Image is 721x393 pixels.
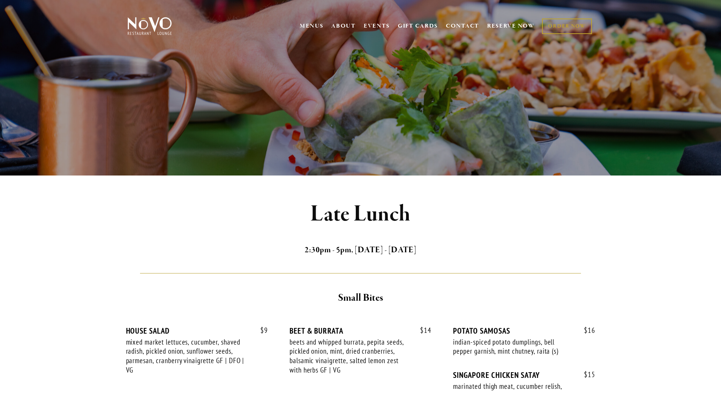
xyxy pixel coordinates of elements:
[584,370,588,379] span: $
[487,19,535,33] a: RESERVE NOW
[331,22,356,30] a: ABOUT
[413,326,431,335] span: 14
[338,291,383,304] strong: Small Bites
[260,326,264,335] span: $
[420,326,424,335] span: $
[398,19,438,33] a: GIFT CARDS
[290,326,431,336] div: BEET & BURRATA
[126,326,268,336] div: HOUSE SALAD
[364,22,390,30] a: EVENTS
[305,245,417,255] strong: 2:30pm - 5pm, [DATE] - [DATE]
[576,326,595,335] span: 16
[584,326,588,335] span: $
[310,200,411,228] strong: Late Lunch
[300,22,324,30] a: MENUS
[453,370,595,380] div: SINGAPORE CHICKEN SATAY
[576,370,595,379] span: 15
[126,337,246,375] div: mixed market lettuces, cucumber, shaved radish, pickled onion, sunflower seeds, parmesan, cranber...
[253,326,268,335] span: 9
[453,337,573,356] div: indian-spiced potato dumplings, bell pepper garnish, mint chutney, raita (s)
[446,19,479,33] a: CONTACT
[290,337,410,375] div: beets and whipped burrata, pepita seeds, pickled onion, mint, dried cranberries, balsamic vinaigr...
[453,326,595,336] div: POTATO SAMOSAS
[542,19,592,34] a: ORDER NOW
[126,17,173,36] img: Novo Restaurant &amp; Lounge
